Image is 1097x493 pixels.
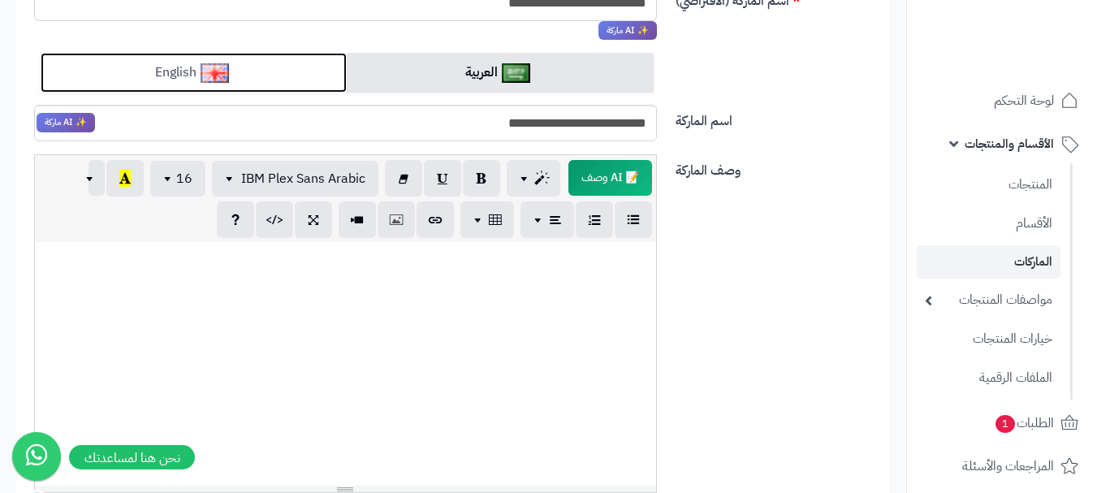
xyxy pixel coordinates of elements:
a: لوحة التحكم [917,81,1087,120]
button: IBM Plex Sans Arabic [212,161,378,197]
span: المراجعات والأسئلة [962,455,1054,478]
a: الماركات [917,245,1060,279]
button: 16 [150,161,205,197]
span: انقر لاستخدام رفيقك الذكي [568,160,652,196]
a: الطلبات1 [917,404,1087,443]
span: 1 [996,415,1015,433]
span: الطلبات [994,412,1054,435]
a: الأقسام [917,206,1060,241]
a: English [41,53,347,93]
img: English [201,63,229,83]
img: logo-2.png [987,44,1082,78]
a: الملفات الرقمية [917,361,1060,396]
span: انقر لاستخدام رفيقك الذكي [37,113,95,132]
span: IBM Plex Sans Arabic [241,169,365,188]
span: انقر لاستخدام رفيقك الذكي [598,21,657,41]
img: العربية [502,63,530,83]
a: المراجعات والأسئلة [917,447,1087,486]
a: مواصفات المنتجات [917,283,1060,318]
span: الأقسام والمنتجات [965,132,1054,155]
label: اسم الماركة [669,105,885,131]
a: خيارات المنتجات [917,322,1060,357]
label: وصف الماركة [669,154,885,180]
a: العربية [347,53,653,93]
a: المنتجات [917,167,1060,202]
span: 16 [176,169,192,188]
span: لوحة التحكم [994,89,1054,112]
